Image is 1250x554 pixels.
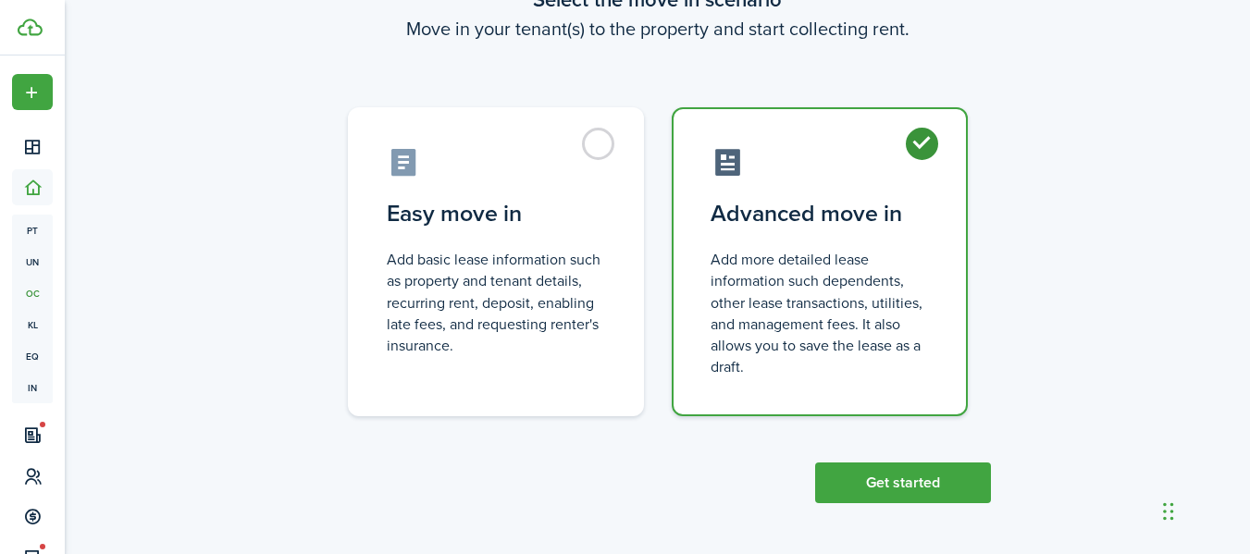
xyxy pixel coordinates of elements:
[12,277,53,309] a: oc
[815,462,991,503] button: Get started
[387,249,605,356] control-radio-card-description: Add basic lease information such as property and tenant details, recurring rent, deposit, enablin...
[711,249,929,377] control-radio-card-description: Add more detailed lease information such dependents, other lease transactions, utilities, and man...
[325,15,991,43] wizard-step-header-description: Move in your tenant(s) to the property and start collecting rent.
[12,372,53,403] a: in
[12,74,53,110] button: Open menu
[12,309,53,340] a: kl
[1157,465,1250,554] iframe: Chat Widget
[387,197,605,230] control-radio-card-title: Easy move in
[12,215,53,246] a: pt
[12,246,53,277] a: un
[12,340,53,372] a: eq
[1163,484,1174,539] div: Drag
[18,18,43,36] img: TenantCloud
[711,197,929,230] control-radio-card-title: Advanced move in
